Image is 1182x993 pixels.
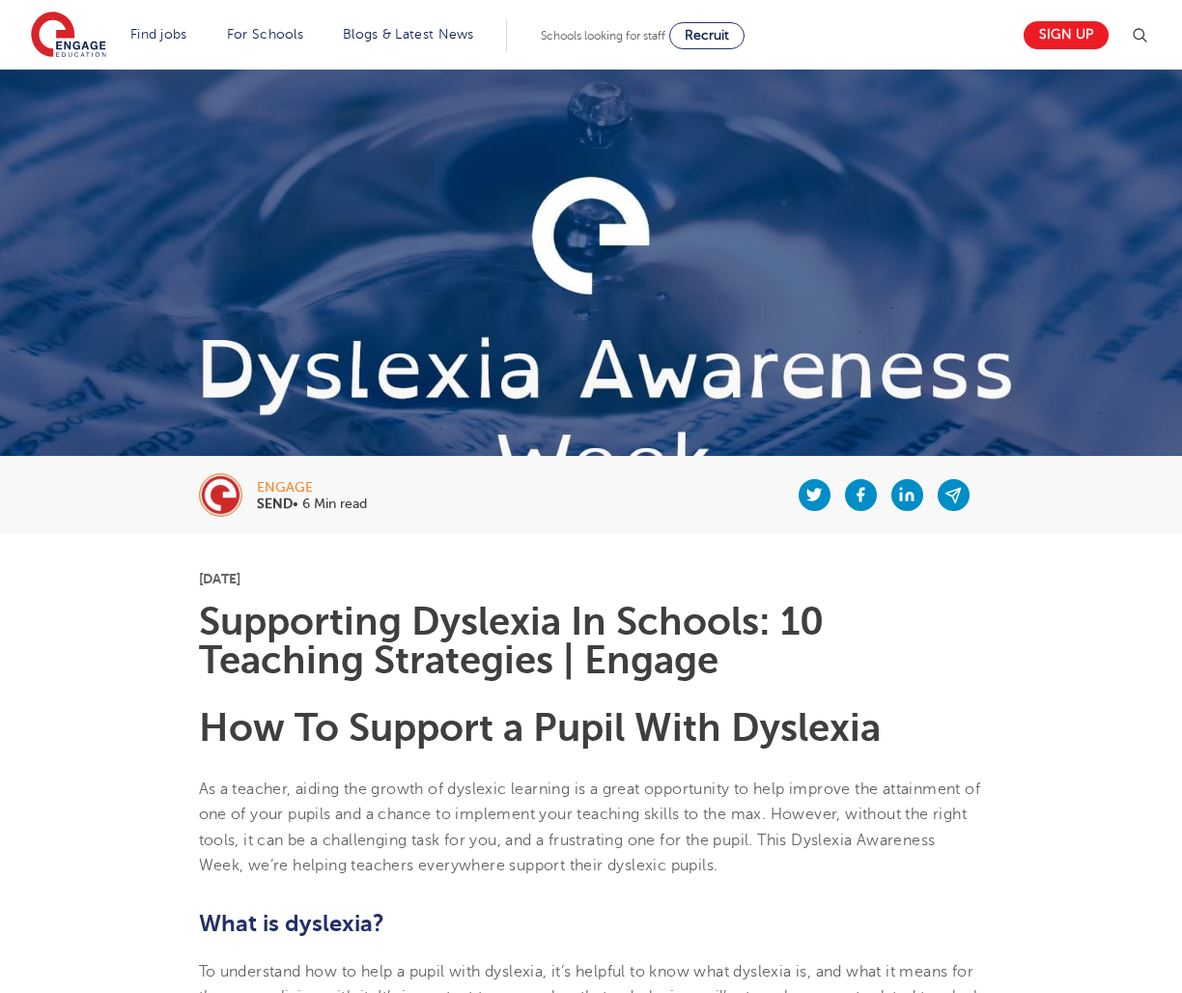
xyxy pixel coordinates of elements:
[257,496,293,511] b: SEND
[199,603,984,680] h1: Supporting Dyslexia In Schools: 10 Teaching Strategies | Engage
[343,27,474,42] a: Blogs & Latest News
[257,481,367,495] div: engage
[199,572,984,585] p: [DATE]
[257,497,367,511] p: • 6 Min read
[669,22,745,49] a: Recruit
[199,706,881,750] b: How To Support a Pupil With Dyslexia
[130,27,187,42] a: Find jobs
[1024,21,1109,49] a: Sign up
[199,910,384,937] b: What is dyslexia?
[685,28,729,43] span: Recruit
[227,27,303,42] a: For Schools
[541,29,665,43] span: Schools looking for staff
[31,12,106,60] img: Engage Education
[199,780,981,874] span: As a teacher, aiding the growth of dyslexic learning is a great opportunity to help improve the a...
